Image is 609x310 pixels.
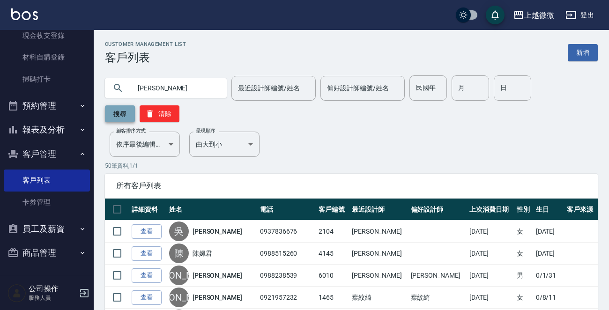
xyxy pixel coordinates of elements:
[4,241,90,265] button: 商品管理
[534,243,564,265] td: [DATE]
[169,288,189,307] div: [PERSON_NAME]
[193,227,242,236] a: [PERSON_NAME]
[514,287,534,309] td: 女
[316,243,349,265] td: 4145
[349,199,408,221] th: 最近設計師
[105,41,186,47] h2: Customer Management List
[169,244,189,263] div: 陳
[514,265,534,287] td: 男
[193,271,242,280] a: [PERSON_NAME]
[4,118,90,142] button: 報表及分析
[509,6,558,25] button: 上越微微
[534,265,564,287] td: 0/1/31
[568,44,598,61] a: 新增
[29,294,76,302] p: 服務人員
[4,170,90,191] a: 客戶列表
[132,290,162,305] a: 查看
[196,127,215,134] label: 呈現順序
[29,284,76,294] h5: 公司操作
[467,265,514,287] td: [DATE]
[7,284,26,303] img: Person
[349,221,408,243] td: [PERSON_NAME]
[467,221,514,243] td: [DATE]
[132,246,162,261] a: 查看
[258,287,316,309] td: 0921957232
[140,105,179,122] button: 清除
[4,217,90,241] button: 員工及薪資
[467,199,514,221] th: 上次消費日期
[193,249,212,258] a: 陳姵君
[514,199,534,221] th: 性別
[4,68,90,90] a: 掃碼打卡
[167,199,258,221] th: 姓名
[129,199,167,221] th: 詳細資料
[534,287,564,309] td: 0/8/11
[105,162,598,170] p: 50 筆資料, 1 / 1
[11,8,38,20] img: Logo
[169,266,189,285] div: [PERSON_NAME]
[408,287,467,309] td: 葉紋綺
[514,221,534,243] td: 女
[258,243,316,265] td: 0988515260
[105,51,186,64] h3: 客戶列表
[408,265,467,287] td: [PERSON_NAME]
[316,287,349,309] td: 1465
[4,142,90,166] button: 客戶管理
[349,243,408,265] td: [PERSON_NAME]
[189,132,260,157] div: 由大到小
[116,127,146,134] label: 顧客排序方式
[4,94,90,118] button: 預約管理
[534,199,564,221] th: 生日
[169,221,189,241] div: 吳
[132,268,162,283] a: 查看
[132,224,162,239] a: 查看
[4,46,90,68] a: 材料自購登錄
[316,265,349,287] td: 6010
[349,265,408,287] td: [PERSON_NAME]
[193,293,242,302] a: [PERSON_NAME]
[562,7,598,24] button: 登出
[131,75,219,101] input: 搜尋關鍵字
[486,6,505,24] button: save
[316,221,349,243] td: 2104
[116,181,587,191] span: 所有客戶列表
[524,9,554,21] div: 上越微微
[564,199,598,221] th: 客戶來源
[408,199,467,221] th: 偏好設計師
[349,287,408,309] td: 葉紋綺
[258,221,316,243] td: 0937836676
[110,132,180,157] div: 依序最後編輯時間
[258,199,316,221] th: 電話
[514,243,534,265] td: 女
[534,221,564,243] td: [DATE]
[316,199,349,221] th: 客戶編號
[105,105,135,122] button: 搜尋
[4,192,90,213] a: 卡券管理
[4,25,90,46] a: 現金收支登錄
[467,287,514,309] td: [DATE]
[258,265,316,287] td: 0988238539
[467,243,514,265] td: [DATE]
